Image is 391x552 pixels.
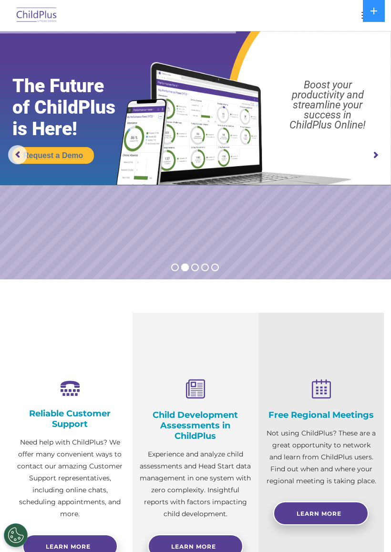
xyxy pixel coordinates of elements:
img: ChildPlus by Procare Solutions [14,4,59,27]
a: Request a Demo [12,147,94,164]
button: Cookies Settings [4,523,28,547]
span: Learn More [297,510,341,517]
rs-layer: The Future of ChildPlus is Here! [12,75,137,140]
h4: Child Development Assessments in ChildPlus [140,410,251,441]
h4: Reliable Customer Support [14,408,125,429]
p: Need help with ChildPlus? We offer many convenient ways to contact our amazing Customer Support r... [14,436,125,520]
p: Experience and analyze child assessments and Head Start data management in one system with zero c... [140,448,251,520]
span: Learn More [171,543,216,550]
rs-layer: Boost your productivity and streamline your success in ChildPlus Online! [270,80,386,130]
h4: Free Regional Meetings [266,410,377,420]
p: Not using ChildPlus? These are a great opportunity to network and learn from ChildPlus users. Fin... [266,427,377,487]
span: Learn more [46,543,91,550]
a: Learn More [273,501,369,525]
